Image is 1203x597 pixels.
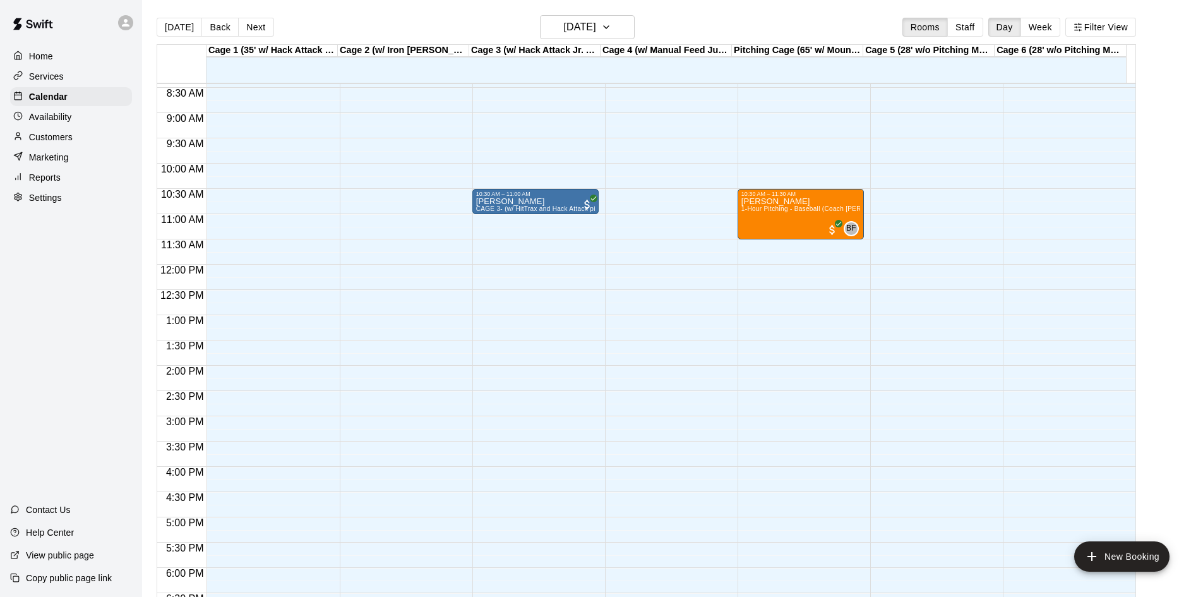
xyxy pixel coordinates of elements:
[163,442,207,452] span: 3:30 PM
[26,572,112,584] p: Copy public page link
[29,151,69,164] p: Marketing
[564,18,596,36] h6: [DATE]
[164,138,207,149] span: 9:30 AM
[10,87,132,106] a: Calendar
[947,18,983,37] button: Staff
[26,526,74,539] p: Help Center
[540,15,635,39] button: [DATE]
[732,45,863,57] div: Pitching Cage (65' w/ Mound or Pitching Mat)
[1065,18,1136,37] button: Filter View
[476,205,681,212] span: CAGE 3- (w/ HitTrax and Hack Attack pitching Machine)- BASEBALL
[29,50,53,63] p: Home
[158,164,207,174] span: 10:00 AM
[10,47,132,66] a: Home
[581,198,594,211] span: All customers have paid
[163,366,207,377] span: 2:00 PM
[238,18,273,37] button: Next
[29,131,73,143] p: Customers
[29,111,72,123] p: Availability
[476,191,595,197] div: 10:30 AM – 11:00 AM
[10,168,132,187] a: Reports
[10,107,132,126] a: Availability
[844,221,859,236] div: Brian Ferrans
[157,265,206,275] span: 12:00 PM
[29,70,64,83] p: Services
[826,224,839,236] span: All customers have paid
[10,188,132,207] a: Settings
[995,45,1126,57] div: Cage 6 (28' w/o Pitching Machine)
[10,67,132,86] a: Services
[846,222,856,235] span: BF
[163,416,207,427] span: 3:00 PM
[206,45,338,57] div: Cage 1 (35' w/ Hack Attack Manual Feed)
[469,45,601,57] div: Cage 3 (w/ Hack Attack Jr. Auto Feeder and HitTrax)
[157,18,202,37] button: [DATE]
[601,45,732,57] div: Cage 4 (w/ Manual Feed Jugs Machine - Softball)
[26,549,94,562] p: View public page
[472,189,599,214] div: 10:30 AM – 11:00 AM: Spencer Ricci
[29,90,68,103] p: Calendar
[741,191,860,197] div: 10:30 AM – 11:30 AM
[1074,541,1170,572] button: add
[163,467,207,478] span: 4:00 PM
[29,191,62,204] p: Settings
[157,290,206,301] span: 12:30 PM
[163,341,207,351] span: 1:30 PM
[29,171,61,184] p: Reports
[988,18,1021,37] button: Day
[26,504,71,516] p: Contact Us
[10,128,132,147] a: Customers
[163,391,207,402] span: 2:30 PM
[163,492,207,503] span: 4:30 PM
[201,18,239,37] button: Back
[163,543,207,553] span: 5:30 PM
[163,315,207,326] span: 1:00 PM
[163,568,207,579] span: 6:00 PM
[158,239,207,250] span: 11:30 AM
[164,88,207,99] span: 8:30 AM
[902,18,948,37] button: Rooms
[338,45,469,57] div: Cage 2 (w/ Iron [PERSON_NAME] Auto Feeder - Fastpitch Softball)
[10,148,132,167] a: Marketing
[158,189,207,200] span: 10:30 AM
[158,214,207,225] span: 11:00 AM
[1020,18,1060,37] button: Week
[163,517,207,528] span: 5:00 PM
[164,113,207,124] span: 9:00 AM
[863,45,995,57] div: Cage 5 (28' w/o Pitching Machine)
[738,189,864,239] div: 10:30 AM – 11:30 AM: David Robertson
[849,221,859,236] span: Brian Ferrans
[741,205,903,212] span: 1-Hour Pitching - Baseball (Coach [PERSON_NAME])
